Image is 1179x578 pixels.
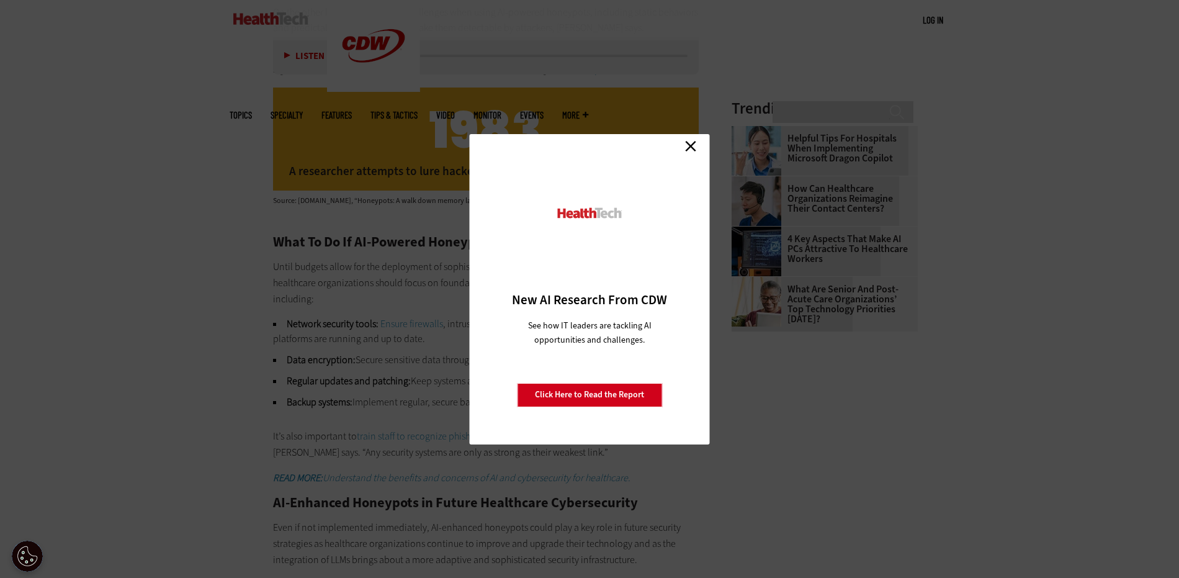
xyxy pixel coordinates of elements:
p: See how IT leaders are tackling AI opportunities and challenges. [513,318,666,347]
div: Cookie Settings [12,541,43,572]
a: Click Here to Read the Report [517,383,662,407]
button: Open Preferences [12,541,43,572]
img: HealthTech_0.png [556,207,624,220]
h3: New AI Research From CDW [491,291,688,309]
a: Close [681,137,700,156]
